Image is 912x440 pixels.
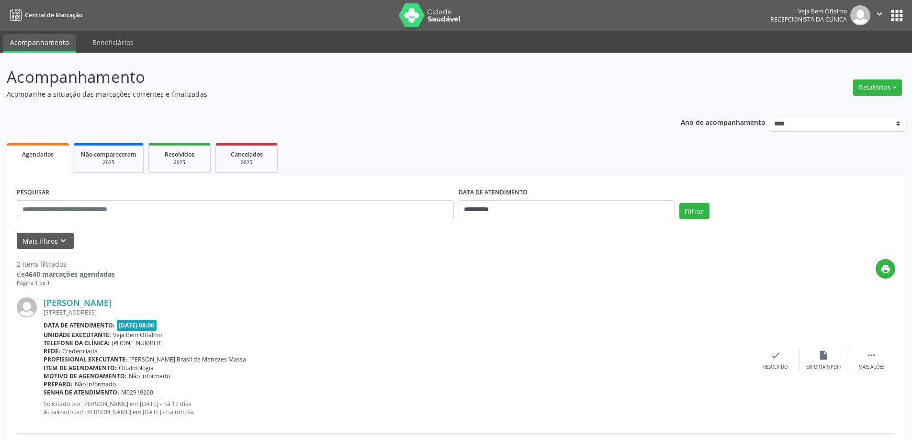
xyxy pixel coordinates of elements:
span: Não informado [129,372,170,380]
p: Acompanhe a situação das marcações correntes e finalizadas [7,89,636,99]
span: [DATE] 08:00 [117,320,157,331]
div: Página 1 de 1 [17,279,115,287]
img: img [17,297,37,317]
span: Agendados [22,150,54,158]
p: Acompanhamento [7,65,636,89]
i: print [880,264,891,274]
div: 2 itens filtrados [17,259,115,269]
div: de [17,269,115,279]
strong: 4640 marcações agendadas [25,270,115,279]
div: Mais ações [858,364,884,371]
button: Filtrar [679,203,709,219]
b: Telefone da clínica: [44,339,110,347]
div: 2025 [81,159,136,166]
b: Item de agendamento: [44,364,117,372]
span: Veja Bem Oftalmo [113,331,162,339]
i:  [866,350,877,361]
i: keyboard_arrow_down [58,236,68,246]
button: print [876,259,895,279]
span: Central de Marcação [25,11,82,19]
div: Veja Bem Oftalmo [770,7,847,15]
span: Recepcionista da clínica [770,15,847,23]
div: Exportar (PDF) [806,364,841,371]
i:  [874,9,885,19]
span: Credenciada [62,347,98,355]
b: Profissional executante: [44,355,127,363]
img: img [850,5,870,25]
span: [PERSON_NAME] Brasil de Menezes Massa [129,355,246,363]
span: Cancelados [231,150,263,158]
label: DATA DE ATENDIMENTO [459,185,528,200]
a: Beneficiários [86,34,140,51]
p: Solicitado por [PERSON_NAME] em [DATE] - há 17 dias Atualizado por [PERSON_NAME] em [DATE] - há u... [44,400,752,416]
span: Resolvidos [165,150,194,158]
button: Mais filtroskeyboard_arrow_down [17,233,74,249]
span: Não informado [75,380,116,388]
div: 2025 [223,159,270,166]
b: Unidade executante: [44,331,111,339]
div: 2025 [156,159,203,166]
label: PESQUISAR [17,185,49,200]
span: Oftalmologia [119,364,154,372]
span: M02919260 [121,388,153,396]
i: check [770,350,781,361]
span: [PHONE_NUMBER] [112,339,163,347]
button: apps [889,7,905,24]
button: Relatórios [853,79,902,96]
a: [PERSON_NAME] [44,297,112,308]
div: Resolvido [763,364,788,371]
p: Ano de acompanhamento [681,116,766,128]
b: Senha de atendimento: [44,388,119,396]
b: Preparo: [44,380,73,388]
button:  [870,5,889,25]
i: insert_drive_file [818,350,829,361]
b: Motivo de agendamento: [44,372,127,380]
a: Central de Marcação [7,7,82,23]
b: Rede: [44,347,60,355]
span: Não compareceram [81,150,136,158]
a: Acompanhamento [3,34,76,53]
div: [STREET_ADDRESS] [44,308,752,316]
b: Data de atendimento: [44,321,115,329]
